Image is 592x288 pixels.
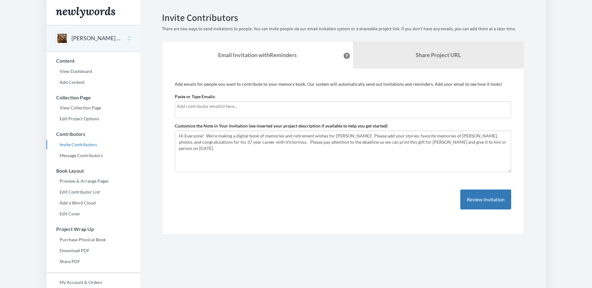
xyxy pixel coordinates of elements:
a: Add Content [46,78,140,87]
input: Add contributor email(s) here... [177,103,509,110]
a: Edit Contributor List [46,187,140,197]
a: Message Contributors [46,151,140,160]
label: Customize the Note in Your Invitation (we inserted your project description if available to help ... [175,123,388,129]
textarea: Hi Everyone! We're making a digital book of memories and retirement wishes for [PERSON_NAME]! Ple... [175,131,511,172]
a: Download PDF [46,246,140,255]
a: View Collection Page [46,103,140,113]
img: Newlywords logo [56,7,115,18]
p: Add emails for people you want to contribute to your memory book. Our system will automatically s... [175,81,511,87]
a: Preview & Arrange Pages [46,176,140,186]
a: My Account & Orders [46,278,140,287]
label: Paste or Type Emails: [175,94,216,100]
a: Edit Project Options [46,114,140,123]
button: [PERSON_NAME] Retirement [71,34,122,42]
a: Share PDF [46,257,140,266]
h3: Content [47,58,140,64]
h2: Invite Contributors [162,12,524,23]
a: Invite Contributors [46,140,140,149]
h3: Collection Page [47,95,140,100]
a: View Dashboard [46,67,140,76]
a: Edit Cover [46,209,140,218]
button: Review Invitation [460,190,511,210]
p: There are two ways to send invitations to people. You can invite people via our email invitation ... [162,26,524,32]
a: Add a Word Cloud [46,198,140,208]
h3: Project Wrap Up [47,226,140,232]
b: Share Project URL [416,51,461,58]
strong: Email Invitation with Reminders [218,51,297,58]
h3: Contributors [47,131,140,137]
h3: Book Layout [47,168,140,174]
a: Purchase Physical Book [46,235,140,244]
